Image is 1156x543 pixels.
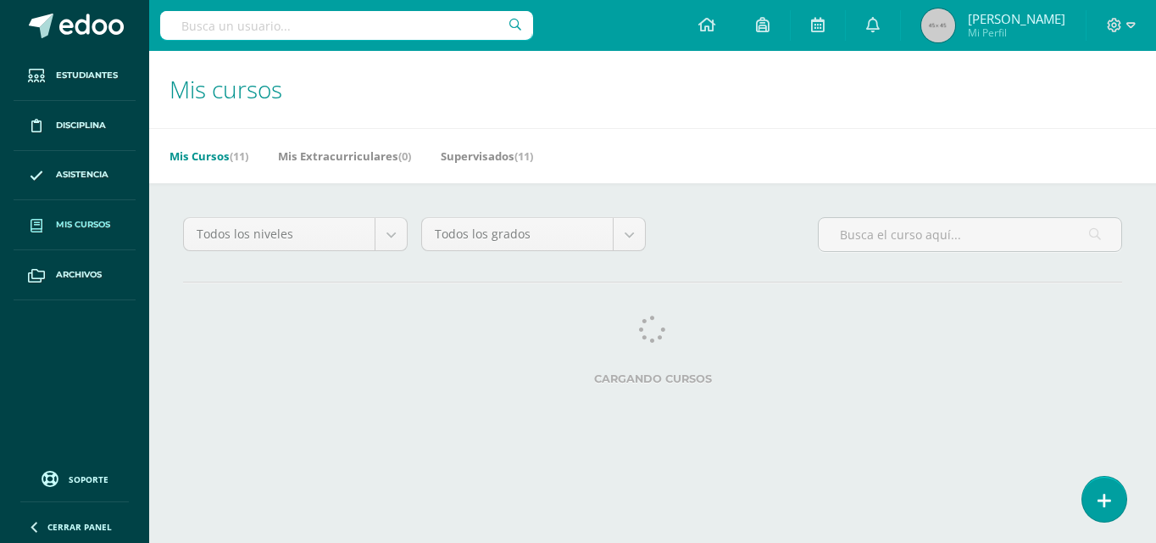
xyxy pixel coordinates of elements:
span: Soporte [69,473,108,485]
span: Archivos [56,268,102,282]
span: Disciplina [56,119,106,132]
a: Estudiantes [14,51,136,101]
a: Mis Extracurriculares(0) [278,143,411,170]
a: Todos los grados [422,218,645,250]
input: Busca el curso aquí... [819,218,1121,251]
a: Todos los niveles [184,218,407,250]
span: Estudiantes [56,69,118,82]
span: Todos los grados [435,218,600,250]
span: Mi Perfil [968,25,1065,40]
span: Mis cursos [56,218,110,232]
a: Archivos [14,250,136,300]
label: Cargando cursos [183,372,1122,385]
a: Disciplina [14,101,136,151]
span: (11) [514,148,533,164]
a: Asistencia [14,151,136,201]
a: Mis cursos [14,200,136,250]
span: Cerrar panel [47,521,112,533]
a: Mis Cursos(11) [170,143,248,170]
span: Asistencia [56,168,108,182]
span: Mis cursos [170,73,282,105]
a: Soporte [20,467,129,490]
span: (11) [230,148,248,164]
span: (0) [398,148,411,164]
a: Supervisados(11) [441,143,533,170]
input: Busca un usuario... [160,11,533,40]
img: 45x45 [921,8,955,42]
span: Todos los niveles [197,218,362,250]
span: [PERSON_NAME] [968,10,1065,27]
